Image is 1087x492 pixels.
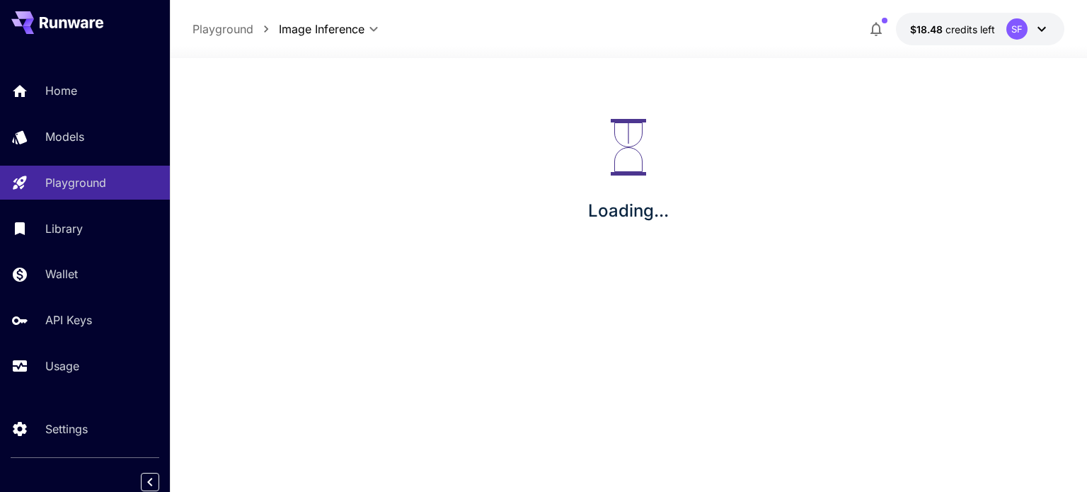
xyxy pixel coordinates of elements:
p: Playground [45,174,106,191]
p: Home [45,82,77,99]
nav: breadcrumb [192,21,279,38]
a: Playground [192,21,253,38]
p: Library [45,220,83,237]
p: Settings [45,421,88,437]
p: API Keys [45,311,92,328]
span: Image Inference [279,21,364,38]
div: SF [1006,18,1028,40]
button: Collapse sidebar [141,473,159,491]
p: Wallet [45,265,78,282]
p: Loading... [588,198,669,224]
span: credits left [945,23,995,35]
button: $18.48122SF [896,13,1064,45]
div: $18.48122 [910,22,995,37]
p: Models [45,128,84,145]
p: Usage [45,357,79,374]
span: $18.48 [910,23,945,35]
